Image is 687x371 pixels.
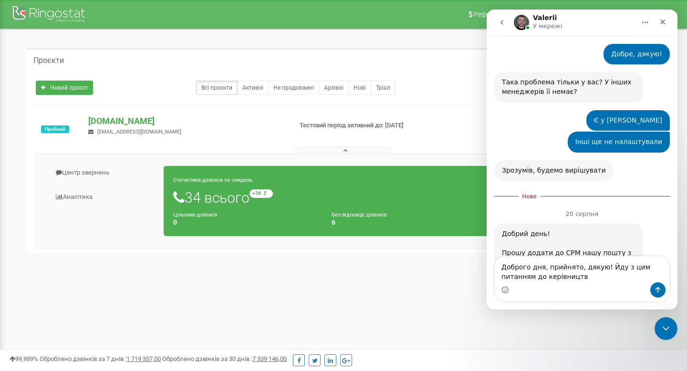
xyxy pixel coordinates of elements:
[332,219,476,226] h4: 6
[15,220,149,304] div: Добрий день! Прошу додати до СРМ нашу пошту з права адміна для перевірки проблеми Вона партнерськ...
[43,185,164,209] a: Аналiтика
[173,219,317,226] h4: 0
[33,56,64,65] h5: Проєкти
[41,125,69,133] span: Пробний
[173,189,634,206] h1: 34 всього
[655,317,677,340] iframe: Intercom live chat
[43,161,164,185] a: Центр звернень
[15,277,22,284] button: Вибір емодзі
[162,355,287,362] span: Оброблено дзвінків за 30 днів :
[173,177,252,183] small: Статистика дзвінків за тиждень
[319,81,349,95] a: Архівні
[97,129,181,135] span: [EMAIL_ADDRESS][DOMAIN_NAME]
[88,115,284,127] p: [DOMAIN_NAME]
[474,10,544,18] span: Реферальна програма
[8,214,183,330] div: Valerii каже…
[268,81,319,95] a: Не продовжені
[164,273,179,288] button: Надіслати повідомлення…
[173,212,217,218] small: Цільових дзвінків
[300,121,443,130] p: Тестовий період активний до: [DATE]
[252,355,287,362] u: 7 339 146,00
[8,214,156,309] div: Добрий день!Прошу додати до СРМ нашу пошту з права адміна[EMAIL_ADDRESS][DOMAIN_NAME]для перевірк...
[237,81,269,95] a: Активні
[10,355,38,362] span: 99,989%
[332,212,386,218] small: Без відповіді дзвінків
[126,355,161,362] u: 1 719 357,00
[487,10,677,309] iframe: Intercom live chat
[348,81,371,95] a: Нові
[8,247,183,273] textarea: Повідомлення...
[250,189,273,198] small: +34
[196,81,238,95] a: Всі проєкти
[371,81,396,95] a: Тріал
[40,355,161,362] span: Оброблено дзвінків за 7 днів :
[36,81,93,95] a: Новий проєкт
